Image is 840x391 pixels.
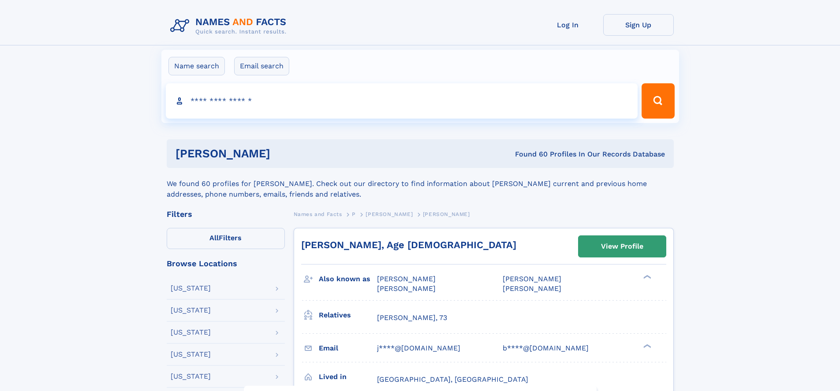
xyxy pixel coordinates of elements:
[601,236,643,257] div: View Profile
[167,14,294,38] img: Logo Names and Facts
[175,148,393,159] h1: [PERSON_NAME]
[503,284,561,293] span: [PERSON_NAME]
[642,83,674,119] button: Search Button
[301,239,516,250] a: [PERSON_NAME], Age [DEMOGRAPHIC_DATA]
[171,307,211,314] div: [US_STATE]
[166,83,638,119] input: search input
[319,308,377,323] h3: Relatives
[167,260,285,268] div: Browse Locations
[171,373,211,380] div: [US_STATE]
[377,275,436,283] span: [PERSON_NAME]
[294,209,342,220] a: Names and Facts
[167,168,674,200] div: We found 60 profiles for [PERSON_NAME]. Check out our directory to find information about [PERSON...
[352,211,356,217] span: P
[641,274,652,280] div: ❯
[579,236,666,257] a: View Profile
[167,228,285,249] label: Filters
[366,209,413,220] a: [PERSON_NAME]
[503,275,561,283] span: [PERSON_NAME]
[319,369,377,384] h3: Lived in
[366,211,413,217] span: [PERSON_NAME]
[377,284,436,293] span: [PERSON_NAME]
[171,285,211,292] div: [US_STATE]
[377,375,528,384] span: [GEOGRAPHIC_DATA], [GEOGRAPHIC_DATA]
[603,14,674,36] a: Sign Up
[423,211,470,217] span: [PERSON_NAME]
[167,210,285,218] div: Filters
[319,272,377,287] h3: Also known as
[352,209,356,220] a: P
[209,234,219,242] span: All
[319,341,377,356] h3: Email
[641,343,652,349] div: ❯
[168,57,225,75] label: Name search
[234,57,289,75] label: Email search
[533,14,603,36] a: Log In
[377,313,447,323] a: [PERSON_NAME], 73
[392,149,665,159] div: Found 60 Profiles In Our Records Database
[171,351,211,358] div: [US_STATE]
[171,329,211,336] div: [US_STATE]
